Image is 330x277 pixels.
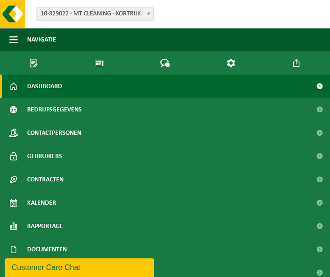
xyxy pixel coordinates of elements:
span: Bedrijfsgegevens [27,98,82,121]
span: Documenten [27,238,67,261]
span: Dashboard [27,75,62,98]
span: Contactpersonen [27,121,81,145]
span: Navigatie [27,28,56,51]
span: Contracten [27,168,64,191]
span: Kalender [27,191,56,215]
span: 10-829022 - MT CLEANING - KORTRIJK [36,7,154,21]
span: Rapportage [27,215,63,238]
iframe: chat widget [5,256,156,277]
span: Gebruikers [27,145,62,168]
span: 10-829022 - MT CLEANING - KORTRIJK [37,7,153,21]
